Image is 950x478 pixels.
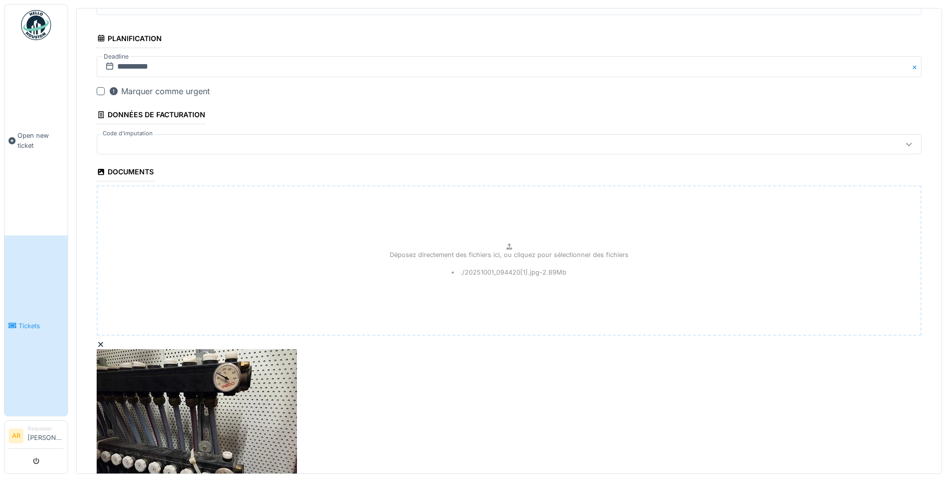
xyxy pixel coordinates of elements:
[97,164,154,181] div: Documents
[109,85,210,97] div: Marquer comme urgent
[18,131,64,150] span: Open new ticket
[390,250,628,260] p: Déposez directement des fichiers ici, ou cliquez pour sélectionner des fichiers
[103,51,130,62] label: Deadline
[101,129,155,138] label: Code d'imputation
[9,428,24,443] li: AR
[910,56,921,77] button: Close
[97,31,162,48] div: Planification
[9,425,64,449] a: AR Requester[PERSON_NAME]
[5,235,68,416] a: Tickets
[5,46,68,235] a: Open new ticket
[19,321,64,331] span: Tickets
[28,425,64,432] div: Requester
[28,425,64,446] li: [PERSON_NAME]
[21,10,51,40] img: Badge_color-CXgf-gQk.svg
[97,107,205,124] div: Données de facturation
[452,268,567,277] li: ./20251001_094420[1].jpg - 2.89 Mb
